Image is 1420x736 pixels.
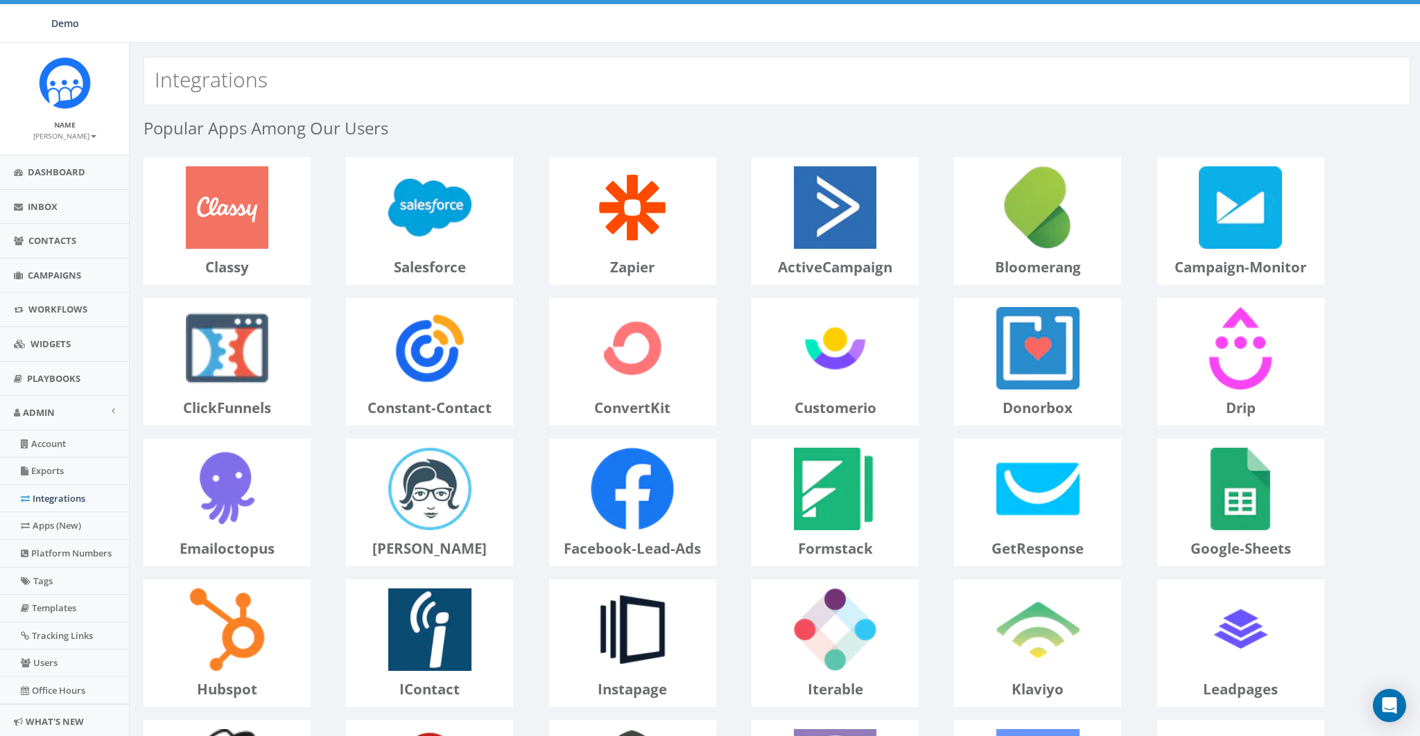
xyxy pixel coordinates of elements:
[28,200,58,213] span: Inbox
[955,257,1120,277] p: bloomerang
[177,158,277,257] img: classy-logo
[582,299,682,398] img: convertKit-logo
[988,580,1087,679] img: klaviyo-logo
[27,372,80,385] span: Playbooks
[380,580,479,679] img: iContact-logo
[26,715,84,728] span: What's New
[144,538,310,559] p: emailoctopus
[786,299,885,398] img: customerio-logo
[1158,398,1324,418] p: drip
[33,129,96,141] a: [PERSON_NAME]
[54,120,76,130] small: Name
[1190,580,1290,679] img: leadpages-logo
[955,398,1120,418] p: donorbox
[582,439,682,538] img: facebook-lead-ads-logo
[347,257,512,277] p: salesforce
[582,158,682,257] img: zapier-logo
[786,439,885,538] img: formstack-logo
[550,538,716,559] p: facebook-lead-ads
[380,299,479,398] img: constant-contact-logo
[144,398,310,418] p: clickFunnels
[752,257,918,277] p: activeCampaign
[752,538,918,559] p: formstack
[380,439,479,538] img: emma-logo
[177,580,277,679] img: hubspot-logo
[155,68,268,91] h2: Integrations
[786,158,885,257] img: activeCampaign-logo
[550,398,716,418] p: convertKit
[955,679,1120,699] p: klaviyo
[31,338,71,350] span: Widgets
[380,158,479,257] img: salesforce-logo
[752,398,918,418] p: customerio
[1373,689,1406,722] div: Open Intercom Messenger
[550,257,716,277] p: zapier
[786,580,885,679] img: iterable-logo
[1158,538,1324,559] p: google-sheets
[28,166,85,178] span: Dashboard
[550,679,716,699] p: instapage
[582,580,682,679] img: instapage-logo
[144,257,310,277] p: classy
[39,57,91,109] img: Icon_1.png
[23,406,55,419] span: Admin
[1158,679,1324,699] p: leadpages
[1158,257,1324,277] p: campaign-monitor
[1190,299,1290,398] img: drip-logo
[347,679,512,699] p: iContact
[347,398,512,418] p: constant-contact
[51,17,79,30] span: Demo
[347,538,512,559] p: [PERSON_NAME]
[1190,439,1290,538] img: google-sheets-logo
[955,538,1120,559] p: getResponse
[33,131,96,141] small: [PERSON_NAME]
[988,158,1087,257] img: bloomerang-logo
[988,439,1087,538] img: getResponse-logo
[28,303,87,315] span: Workflows
[144,679,310,699] p: hubspot
[28,269,81,281] span: Campaigns
[752,679,918,699] p: iterable
[988,299,1087,398] img: donorbox-logo
[177,439,277,538] img: emailoctopus-logo
[28,234,76,247] span: Contacts
[1190,158,1290,257] img: campaign-monitor-logo
[177,299,277,398] img: clickFunnels-logo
